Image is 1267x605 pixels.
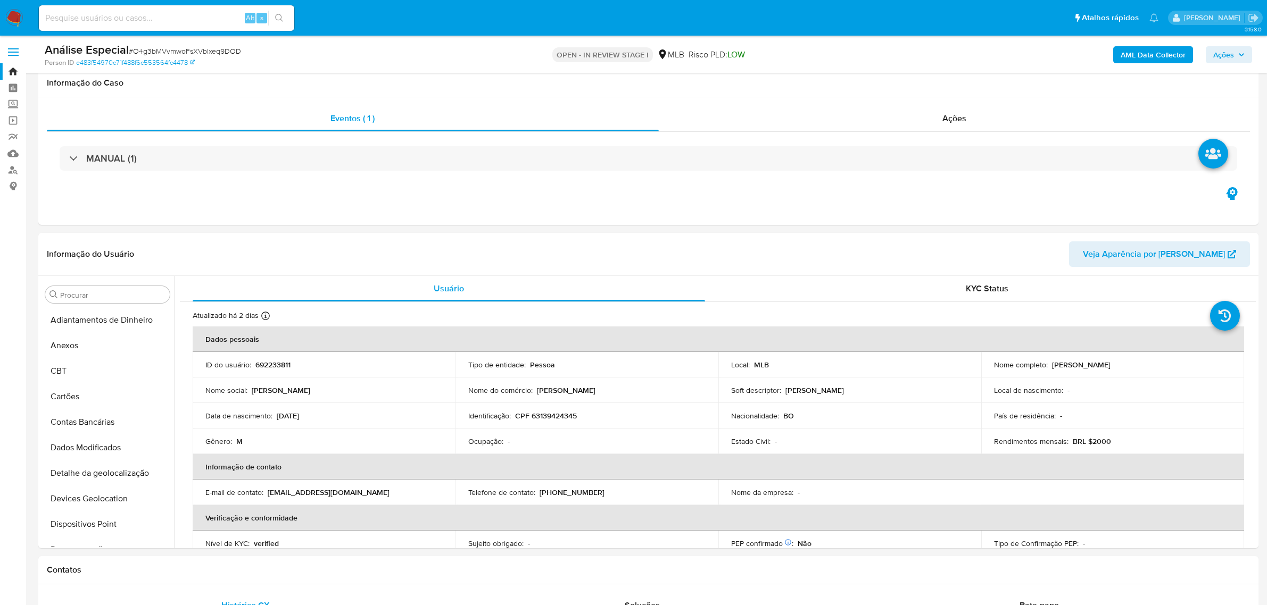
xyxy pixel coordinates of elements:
[193,505,1244,531] th: Verificação e conformidade
[731,360,750,369] p: Local :
[205,539,250,548] p: Nível de KYC :
[255,360,291,369] p: 692233811
[41,460,174,486] button: Detalhe da geolocalização
[1082,12,1139,23] span: Atalhos rápidos
[1067,385,1070,395] p: -
[1213,46,1234,63] span: Ações
[731,411,779,421] p: Nacionalidade :
[1083,539,1085,548] p: -
[47,565,1250,575] h1: Contatos
[528,539,530,548] p: -
[193,326,1244,352] th: Dados pessoais
[994,385,1063,395] p: Local de nascimento :
[731,539,793,548] p: PEP confirmado :
[994,360,1048,369] p: Nome completo :
[41,409,174,435] button: Contas Bancárias
[252,385,310,395] p: [PERSON_NAME]
[468,360,526,369] p: Tipo de entidade :
[246,13,254,23] span: Alt
[60,290,165,300] input: Procurar
[205,436,232,446] p: Gênero :
[236,436,243,446] p: M
[798,488,800,497] p: -
[754,360,769,369] p: MLB
[994,411,1056,421] p: País de residência :
[1121,46,1186,63] b: AML Data Collector
[1113,46,1193,63] button: AML Data Collector
[508,436,510,446] p: -
[277,411,299,421] p: [DATE]
[41,537,174,562] button: Documentação
[468,488,535,497] p: Telefone de contato :
[515,411,577,421] p: CPF 63139424345
[254,539,279,548] p: verified
[1149,13,1158,22] a: Notificações
[1184,13,1244,23] p: laisa.felismino@mercadolivre.com
[129,46,241,56] span: # O4g3bMVvmwoFsXVblxeq9DOD
[942,112,966,124] span: Ações
[193,310,259,321] p: Atualizado há 2 dias
[41,486,174,511] button: Devices Geolocation
[468,539,524,548] p: Sujeito obrigado :
[1069,241,1250,267] button: Veja Aparência por [PERSON_NAME]
[468,385,533,395] p: Nome do comércio :
[1083,241,1225,267] span: Veja Aparência por [PERSON_NAME]
[994,436,1069,446] p: Rendimentos mensais :
[798,539,811,548] p: Não
[39,11,294,25] input: Pesquise usuários ou casos...
[330,112,375,124] span: Eventos ( 1 )
[731,385,781,395] p: Soft descriptor :
[47,249,134,259] h1: Informação do Usuário
[1060,411,1062,421] p: -
[1248,12,1259,23] a: Sair
[966,282,1008,295] span: KYC Status
[468,436,503,446] p: Ocupação :
[76,58,195,68] a: e483f54970c71f488f6c553564fc4478
[657,49,684,61] div: MLB
[689,49,745,61] span: Risco PLD:
[45,58,74,68] b: Person ID
[41,435,174,460] button: Dados Modificados
[60,146,1237,171] div: MANUAL (1)
[994,539,1079,548] p: Tipo de Confirmação PEP :
[268,488,390,497] p: [EMAIL_ADDRESS][DOMAIN_NAME]
[785,385,844,395] p: [PERSON_NAME]
[41,358,174,384] button: CBT
[268,11,290,26] button: search-icon
[41,384,174,409] button: Cartões
[727,48,745,61] span: LOW
[1073,436,1111,446] p: BRL $2000
[86,153,137,164] h3: MANUAL (1)
[41,333,174,358] button: Anexos
[205,488,263,497] p: E-mail de contato :
[468,411,511,421] p: Identificação :
[731,488,793,497] p: Nome da empresa :
[434,282,464,295] span: Usuário
[47,78,1250,88] h1: Informação do Caso
[260,13,263,23] span: s
[205,385,247,395] p: Nome social :
[41,307,174,333] button: Adiantamentos de Dinheiro
[537,385,595,395] p: [PERSON_NAME]
[49,290,58,299] button: Procurar
[1206,46,1252,63] button: Ações
[205,360,251,369] p: ID do usuário :
[530,360,555,369] p: Pessoa
[540,488,604,497] p: [PHONE_NUMBER]
[552,47,653,62] p: OPEN - IN REVIEW STAGE I
[45,41,129,58] b: Análise Especial
[1052,360,1111,369] p: [PERSON_NAME]
[731,436,771,446] p: Estado Civil :
[41,511,174,537] button: Dispositivos Point
[775,436,777,446] p: -
[205,411,272,421] p: Data de nascimento :
[193,454,1244,480] th: Informação de contato
[783,411,794,421] p: BO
